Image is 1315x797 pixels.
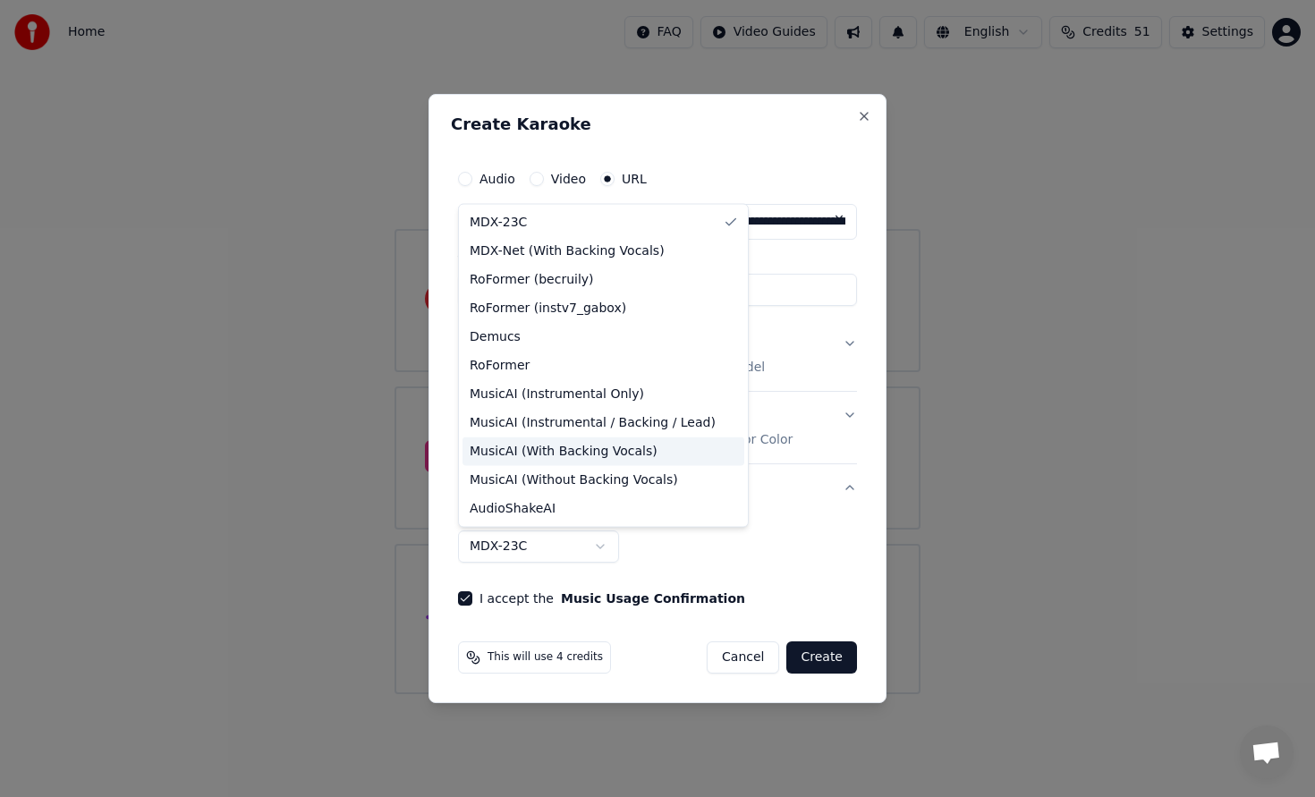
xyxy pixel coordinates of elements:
[470,270,594,288] span: RoFormer (becruily)
[470,242,665,259] span: MDX-Net (With Backing Vocals)
[470,499,556,517] span: AudioShakeAI
[470,413,716,431] span: MusicAI (Instrumental / Backing / Lead)
[470,299,626,317] span: RoFormer (instv7_gabox)
[470,327,521,345] span: Demucs
[470,214,527,232] span: MDX-23C
[470,356,530,374] span: RoFormer
[470,385,644,403] span: MusicAI (Instrumental Only)
[470,471,678,488] span: MusicAI (Without Backing Vocals)
[470,442,657,460] span: MusicAI (With Backing Vocals)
